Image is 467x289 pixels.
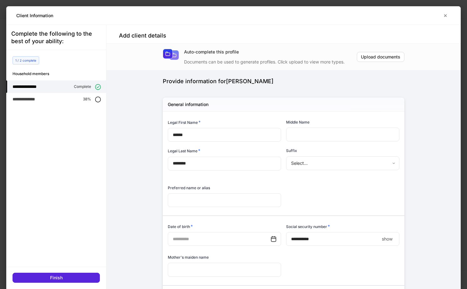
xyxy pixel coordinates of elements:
[361,55,400,59] div: Upload documents
[168,148,200,154] h6: Legal Last Name
[184,49,357,55] div: Auto-complete this profile
[13,71,106,77] h6: Household members
[168,254,209,260] h6: Mother's maiden name
[168,101,208,108] h5: General information
[382,236,393,242] p: show
[163,78,404,85] div: Provide information for [PERSON_NAME]
[119,32,166,39] h4: Add client details
[184,55,357,65] div: Documents can be used to generate profiles. Click upload to view more types.
[286,148,297,154] h6: Suffix
[286,156,399,170] div: Select...
[357,52,404,62] button: Upload documents
[83,97,91,102] p: 38%
[13,56,39,64] div: 1 / 2 complete
[286,223,330,230] h6: Social security number
[286,119,310,125] h6: Middle Name
[168,119,201,125] h6: Legal First Name
[168,223,193,230] h6: Date of birth
[11,30,101,45] div: Complete the following to the best of your ability:
[16,13,53,19] h5: Client Information
[74,84,91,89] p: Complete
[168,185,210,191] h6: Preferred name or alias
[50,276,63,280] div: Finish
[13,273,100,283] button: Finish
